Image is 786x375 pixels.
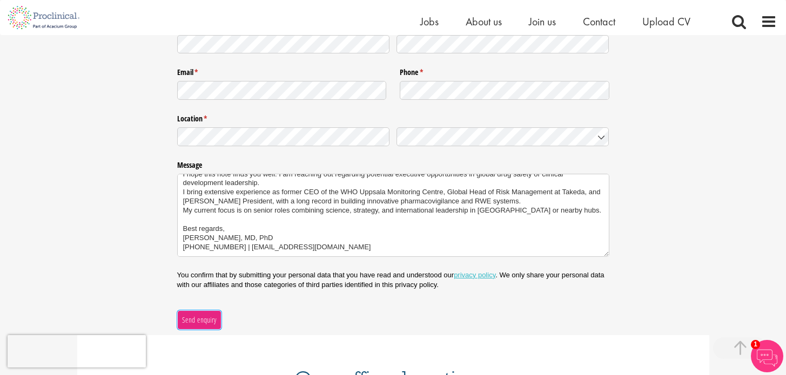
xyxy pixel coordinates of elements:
a: Jobs [420,15,439,29]
input: Last [397,35,609,54]
input: State / Province / Region [177,127,390,146]
span: 1 [751,340,760,349]
span: Send enquiry [182,314,217,326]
input: First [177,35,390,54]
label: Phone [400,64,609,78]
label: Message [177,156,609,171]
legend: Location [177,110,609,124]
button: Send enquiry [177,310,221,330]
input: Country [397,127,609,146]
img: Chatbot [751,340,783,372]
a: Contact [583,15,615,29]
a: Upload CV [642,15,690,29]
a: Join us [529,15,556,29]
a: privacy policy [454,271,495,279]
iframe: reCAPTCHA [8,335,146,367]
label: Email [177,64,387,78]
p: You confirm that by submitting your personal data that you have read and understood our . We only... [177,270,609,290]
a: About us [466,15,502,29]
